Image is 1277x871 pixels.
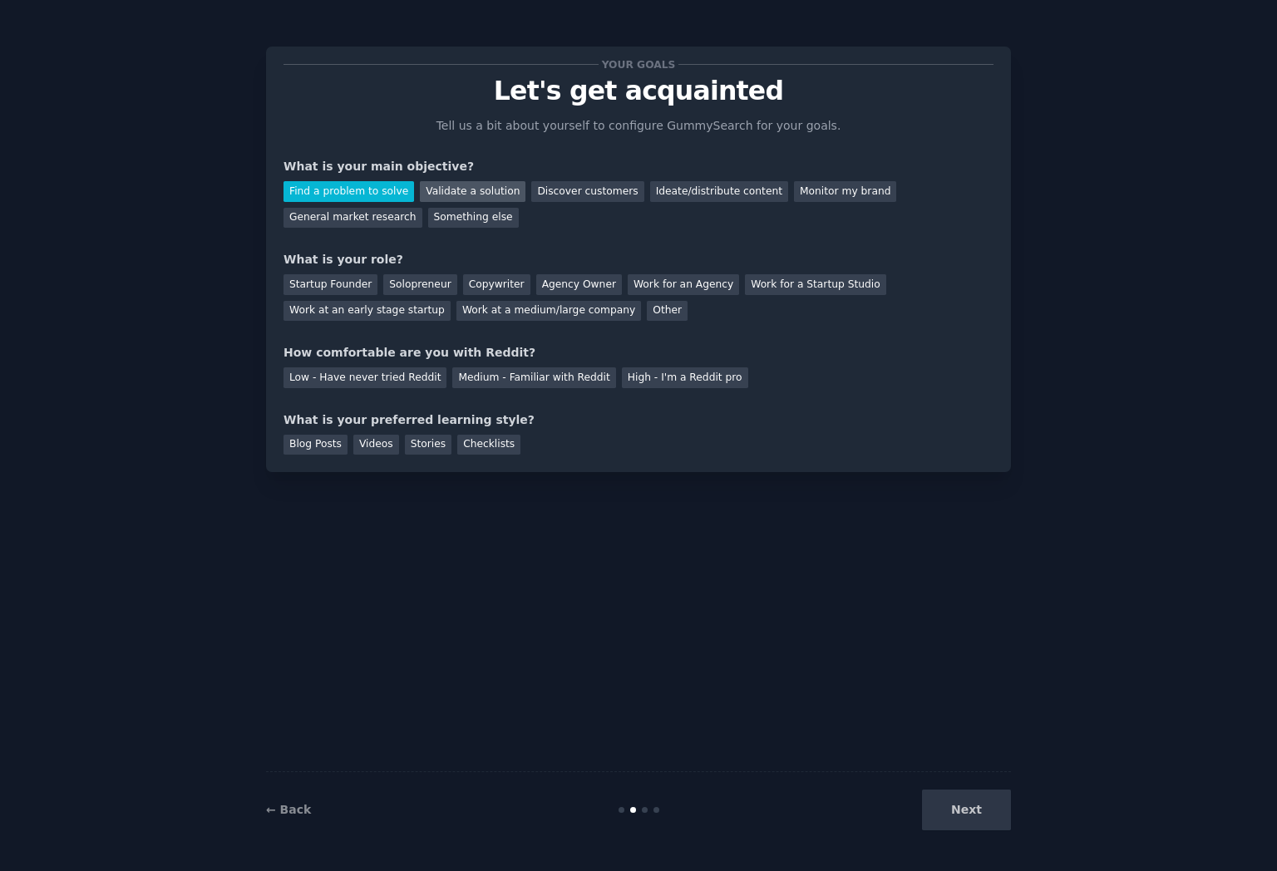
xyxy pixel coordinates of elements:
[266,803,311,816] a: ← Back
[353,435,399,455] div: Videos
[647,301,688,322] div: Other
[599,56,678,73] span: Your goals
[536,274,622,295] div: Agency Owner
[628,274,739,295] div: Work for an Agency
[456,301,641,322] div: Work at a medium/large company
[284,367,446,388] div: Low - Have never tried Reddit
[745,274,885,295] div: Work for a Startup Studio
[284,251,993,268] div: What is your role?
[463,274,530,295] div: Copywriter
[284,435,348,455] div: Blog Posts
[284,411,993,429] div: What is your preferred learning style?
[452,367,615,388] div: Medium - Familiar with Reddit
[284,208,422,229] div: General market research
[284,301,451,322] div: Work at an early stage startup
[383,274,456,295] div: Solopreneur
[794,181,896,202] div: Monitor my brand
[284,274,377,295] div: Startup Founder
[405,435,451,455] div: Stories
[429,117,848,135] p: Tell us a bit about yourself to configure GummySearch for your goals.
[284,76,993,106] p: Let's get acquainted
[428,208,519,229] div: Something else
[284,344,993,362] div: How comfortable are you with Reddit?
[650,181,788,202] div: Ideate/distribute content
[284,181,414,202] div: Find a problem to solve
[284,158,993,175] div: What is your main objective?
[457,435,520,455] div: Checklists
[531,181,643,202] div: Discover customers
[420,181,525,202] div: Validate a solution
[622,367,748,388] div: High - I'm a Reddit pro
